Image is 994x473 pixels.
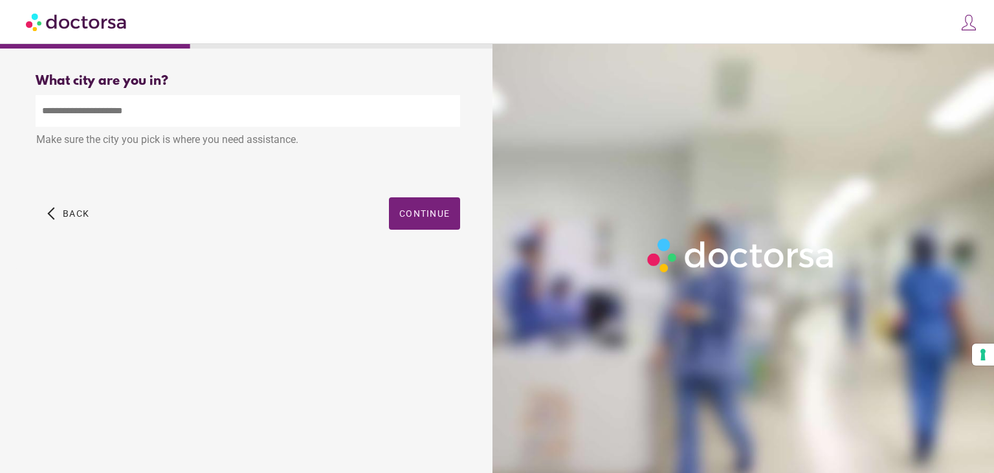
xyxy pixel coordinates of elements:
img: Doctorsa.com [26,7,128,36]
div: Make sure the city you pick is where you need assistance. [36,127,460,155]
span: Continue [399,208,450,219]
img: icons8-customer-100.png [960,14,978,32]
div: What city are you in? [36,74,460,89]
button: Your consent preferences for tracking technologies [972,344,994,366]
button: arrow_back_ios Back [42,197,94,230]
button: Continue [389,197,460,230]
span: Back [63,208,89,219]
img: Logo-Doctorsa-trans-White-partial-flat.png [642,233,841,277]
